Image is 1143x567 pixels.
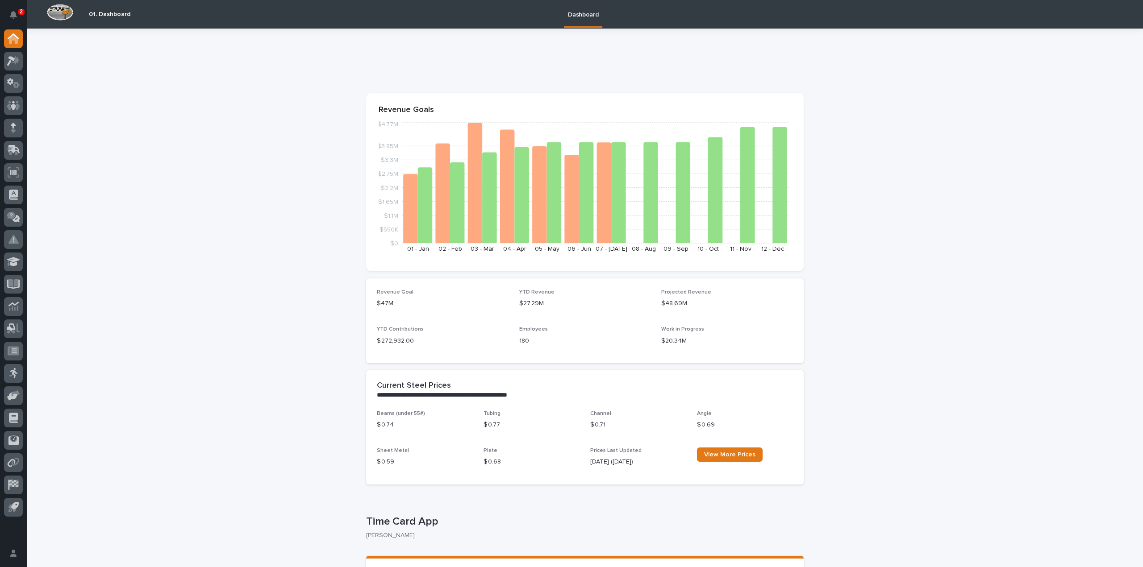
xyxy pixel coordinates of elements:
text: 03 - Mar [471,246,494,252]
tspan: $4.77M [377,121,398,128]
tspan: $2.2M [381,185,398,191]
img: Workspace Logo [47,4,73,21]
text: 05 - May [535,246,559,252]
text: 09 - Sep [663,246,688,252]
h2: 01. Dashboard [89,11,130,18]
text: 07 - [DATE] [596,246,627,252]
span: Employees [519,327,548,332]
p: Time Card App [366,515,800,528]
span: Tubing [484,411,501,416]
div: Notifications2 [11,11,23,25]
text: 08 - Aug [632,246,656,252]
tspan: $2.75M [378,171,398,177]
text: 06 - Jun [567,246,591,252]
p: $48.69M [661,299,793,308]
p: [DATE] ([DATE]) [590,457,686,467]
a: View More Prices [697,447,763,462]
span: View More Prices [704,451,755,458]
text: 01 - Jan [407,246,429,252]
p: [PERSON_NAME] [366,532,797,539]
p: 180 [519,336,651,346]
p: $20.34M [661,336,793,346]
text: 11 - Nov [730,246,751,252]
tspan: $550K [380,226,398,232]
p: $ 0.68 [484,457,580,467]
tspan: $1.65M [378,199,398,205]
p: $ 0.69 [697,420,793,430]
text: 12 - Dec [761,246,784,252]
span: Channel [590,411,611,416]
span: YTD Contributions [377,327,424,332]
button: Notifications [4,5,23,24]
span: Sheet Metal [377,448,409,453]
p: $47M [377,299,509,308]
span: Beams (under 55#) [377,411,425,416]
p: 2 [20,8,23,15]
text: 04 - Apr [503,246,526,252]
p: Revenue Goals [379,105,791,115]
text: 02 - Feb [438,246,462,252]
span: YTD Revenue [519,290,555,295]
span: Revenue Goal [377,290,413,295]
span: Work in Progress [661,327,704,332]
p: $ 0.59 [377,457,473,467]
p: $ 0.71 [590,420,686,430]
span: Projected Revenue [661,290,711,295]
p: $ 0.77 [484,420,580,430]
p: $ 272,932.00 [377,336,509,346]
p: $27.29M [519,299,651,308]
tspan: $0 [390,240,398,247]
tspan: $3.3M [381,157,398,163]
span: Prices Last Updated [590,448,642,453]
h2: Current Steel Prices [377,381,451,391]
span: Plate [484,448,497,453]
tspan: $3.85M [377,143,398,149]
text: 10 - Oct [697,246,719,252]
p: $ 0.74 [377,420,473,430]
span: Angle [697,411,712,416]
tspan: $1.1M [384,212,398,219]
